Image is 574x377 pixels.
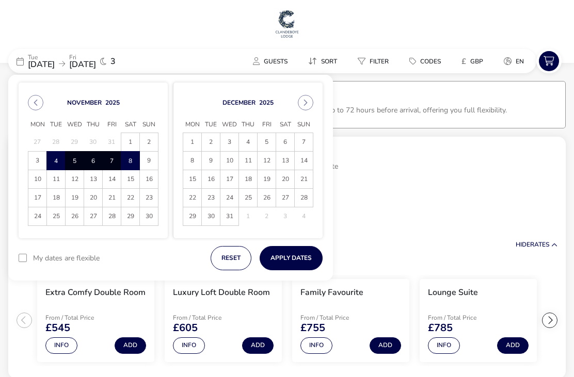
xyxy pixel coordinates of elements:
span: 8 [183,152,201,170]
td: 6 [276,133,295,152]
span: 16 [140,170,158,188]
h2: Bed & Breakfast [234,145,557,157]
td: 25 [239,189,258,207]
td: 10 [28,170,47,189]
span: 3 [110,57,116,65]
span: 11 [239,152,257,170]
span: 22 [183,189,201,207]
button: Info [300,337,332,354]
span: Thu [239,117,258,133]
button: Choose Year [105,99,120,107]
span: Codes [420,57,441,65]
span: Tue [202,117,220,133]
span: Hide [516,240,530,249]
td: 15 [121,170,140,189]
div: Choose Date [19,83,323,238]
span: 22 [121,189,139,207]
td: 29 [183,207,202,226]
td: 3 [276,207,295,226]
button: Add [115,337,146,354]
td: 23 [202,189,220,207]
span: 13 [84,170,102,188]
td: 9 [140,152,158,170]
td: 8 [121,152,140,170]
p: 1 night B&B | Best available rate [234,161,557,172]
td: 29 [66,133,84,152]
span: Sat [276,117,295,133]
h3: Lounge Suite [428,287,478,298]
td: 1 [121,133,140,152]
button: Guests [245,54,296,69]
span: Sun [295,117,313,133]
swiper-slide: 3 / 5 [287,275,414,366]
span: 4 [47,152,65,170]
p: From / Total Price [300,315,374,321]
td: 28 [103,207,121,226]
td: 26 [258,189,276,207]
span: 25 [239,189,257,207]
span: 14 [295,152,313,170]
span: 21 [295,170,313,188]
p: From / Total Price [173,315,246,321]
span: Filter [370,57,389,65]
td: 2 [140,133,158,152]
td: 30 [84,133,103,152]
h3: Luxury Loft Double Room [173,287,270,298]
td: 3 [220,133,239,152]
span: £755 [300,323,325,333]
span: 15 [183,170,201,188]
td: 12 [258,152,276,170]
button: Choose Month [222,99,256,107]
td: 4 [295,207,313,226]
h3: Extra Comfy Double Room [45,287,146,298]
span: Sort [321,57,337,65]
span: 31 [220,207,238,225]
span: en [516,57,524,65]
span: 29 [121,207,139,225]
span: 7 [295,133,313,151]
span: £785 [428,323,453,333]
td: 28 [47,133,66,152]
span: 27 [84,207,102,225]
span: [DATE] [28,59,55,70]
button: reset [211,246,251,270]
td: 22 [121,189,140,207]
span: 30 [140,207,158,225]
span: 24 [28,207,46,225]
td: 30 [202,207,220,226]
naf-pibe-menu-bar-item: Sort [300,54,349,69]
button: Info [45,337,77,354]
span: 6 [85,152,102,170]
span: 20 [84,189,102,207]
span: £545 [45,323,70,333]
span: 19 [66,189,84,207]
td: 6 [84,152,103,170]
span: 6 [276,133,294,151]
td: 21 [103,189,121,207]
button: Choose Year [259,99,274,107]
span: Mon [28,117,47,133]
p: Fri [69,54,96,60]
td: 27 [84,207,103,226]
naf-pibe-menu-bar-item: Guests [245,54,300,69]
td: 24 [28,207,47,226]
span: 27 [276,189,294,207]
td: 26 [66,207,84,226]
span: 1 [121,133,139,151]
button: en [496,54,532,69]
naf-pibe-menu-bar-item: en [496,54,536,69]
span: 28 [295,189,313,207]
button: Filter [349,54,397,69]
button: Apply Dates [260,246,323,270]
button: Add [497,337,529,354]
p: Tue [28,54,55,60]
button: Info [173,337,205,354]
img: Main Website [274,8,300,39]
span: Fri [103,117,121,133]
td: 5 [66,152,84,170]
